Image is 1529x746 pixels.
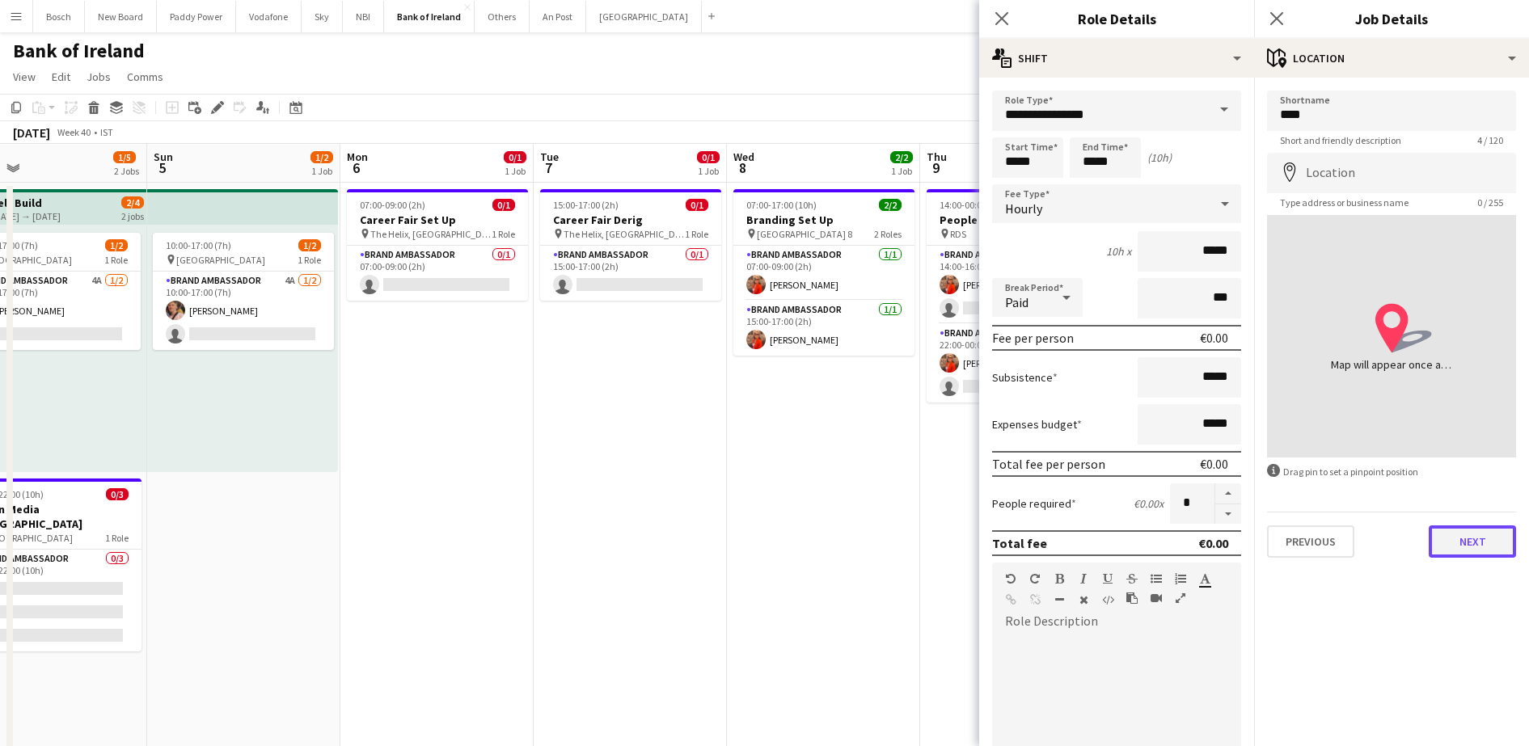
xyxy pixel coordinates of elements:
button: Italic [1078,572,1089,585]
h3: Job Details [1254,8,1529,29]
span: 10:00-17:00 (7h) [166,239,231,251]
span: 2/4 [121,196,144,209]
span: 1/5 [113,151,136,163]
div: Drag pin to set a pinpoint position [1267,464,1516,479]
span: 1 Role [685,228,708,240]
span: 1/2 [310,151,333,163]
span: Type address or business name [1267,196,1421,209]
button: Fullscreen [1175,592,1186,605]
span: [GEOGRAPHIC_DATA] 8 [757,228,852,240]
span: Wed [733,150,754,164]
app-card-role: Brand Ambassador1/222:00-00:00 (2h)[PERSON_NAME] [927,324,1108,403]
button: Redo [1029,572,1041,585]
button: Bank of Ireland [384,1,475,32]
span: 4 / 120 [1464,134,1516,146]
div: €0.00 [1200,330,1228,346]
span: Mon [347,150,368,164]
div: 1 Job [891,165,912,177]
button: Underline [1102,572,1113,585]
div: Fee per person [992,330,1074,346]
app-job-card: 07:00-17:00 (10h)2/2Branding Set Up [GEOGRAPHIC_DATA] 82 RolesBrand Ambassador1/107:00-09:00 (2h)... [733,189,914,356]
app-card-role: Brand Ambassador0/107:00-09:00 (2h) [347,246,528,301]
button: NBI [343,1,384,32]
span: 9 [924,158,947,177]
h1: Bank of Ireland [13,39,145,63]
span: 0/1 [697,151,720,163]
span: 2 Roles [874,228,902,240]
div: 10h x [1106,244,1131,259]
app-job-card: 07:00-09:00 (2h)0/1Career Fair Set Up The Helix, [GEOGRAPHIC_DATA]1 RoleBrand Ambassador0/107:00-... [347,189,528,301]
span: 0 / 255 [1464,196,1516,209]
div: 2 Jobs [114,165,139,177]
button: Horizontal Line [1054,593,1065,606]
span: Hourly [1005,200,1042,217]
span: The Helix, [GEOGRAPHIC_DATA] [564,228,685,240]
div: (10h) [1147,150,1172,165]
span: Paid [1005,294,1028,310]
a: Comms [120,66,170,87]
div: Total fee [992,535,1047,551]
label: People required [992,496,1076,511]
span: Thu [927,150,947,164]
span: 1/2 [298,239,321,251]
app-job-card: 14:00-00:00 (10h) (Fri)2/4People Services Group Rec RDS2 RolesBrand Ambassador2A1/214:00-16:00 (2... [927,189,1108,403]
span: Comms [127,70,163,84]
span: 7 [538,158,559,177]
app-job-card: 10:00-17:00 (7h)1/2 [GEOGRAPHIC_DATA]1 RoleBrand Ambassador4A1/210:00-17:00 (7h)[PERSON_NAME] [153,233,334,350]
app-card-role: Brand Ambassador0/115:00-17:00 (2h) [540,246,721,301]
button: Next [1429,525,1516,558]
div: [DATE] [13,124,50,141]
div: Shift [979,39,1254,78]
span: 1 Role [105,532,129,544]
h3: Branding Set Up [733,213,914,227]
app-card-role: Brand Ambassador1/115:00-17:00 (2h)[PERSON_NAME] [733,301,914,356]
button: Vodafone [236,1,302,32]
span: 0/3 [106,488,129,500]
app-card-role: Brand Ambassador4A1/210:00-17:00 (7h)[PERSON_NAME] [153,272,334,350]
div: IST [100,126,113,138]
button: Others [475,1,530,32]
span: 5 [151,158,173,177]
button: Ordered List [1175,572,1186,585]
button: Increase [1215,483,1241,504]
span: 2/2 [890,151,913,163]
span: RDS [950,228,966,240]
h3: People Services Group Rec [927,213,1108,227]
button: HTML Code [1102,593,1113,606]
button: Insert video [1151,592,1162,605]
div: €0.00 [1200,456,1228,472]
h3: Career Fair Set Up [347,213,528,227]
span: Week 40 [53,126,94,138]
label: Subsistence [992,370,1058,385]
span: 1 Role [298,254,321,266]
div: 1 Job [505,165,526,177]
a: Jobs [80,66,117,87]
app-job-card: 15:00-17:00 (2h)0/1Career Fair Derig The Helix, [GEOGRAPHIC_DATA]1 RoleBrand Ambassador0/115:00-1... [540,189,721,301]
div: 1 Job [698,165,719,177]
span: 0/1 [686,199,708,211]
button: Unordered List [1151,572,1162,585]
span: 0/1 [504,151,526,163]
span: 1 Role [492,228,515,240]
button: Undo [1005,572,1016,585]
button: Previous [1267,525,1354,558]
span: 8 [731,158,754,177]
span: Edit [52,70,70,84]
button: New Board [85,1,157,32]
button: Sky [302,1,343,32]
button: Strikethrough [1126,572,1138,585]
button: [GEOGRAPHIC_DATA] [586,1,702,32]
a: View [6,66,42,87]
h3: Role Details [979,8,1254,29]
div: €0.00 [1198,535,1228,551]
app-card-role: Brand Ambassador1/107:00-09:00 (2h)[PERSON_NAME] [733,246,914,301]
button: Paddy Power [157,1,236,32]
div: 1 Job [311,165,332,177]
div: €0.00 x [1134,496,1164,511]
span: 07:00-17:00 (10h) [746,199,817,211]
div: 2 jobs [121,209,144,222]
